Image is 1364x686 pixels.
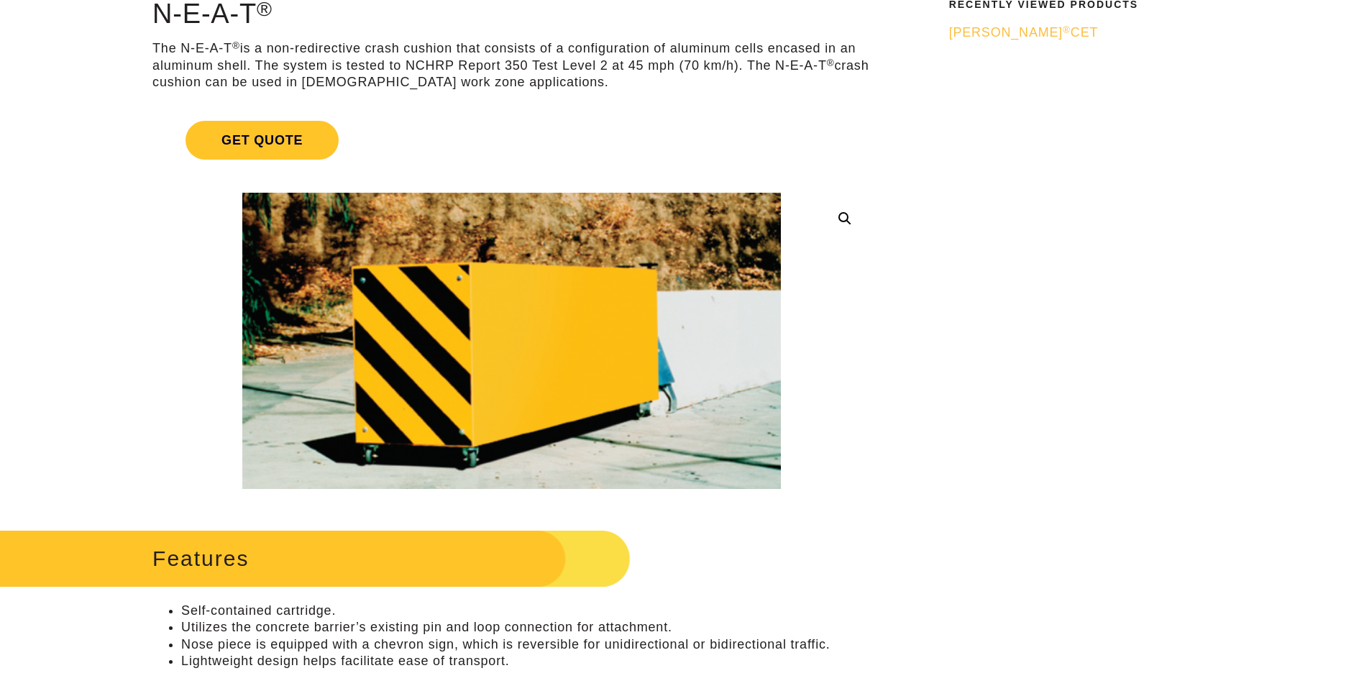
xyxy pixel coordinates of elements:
sup: ® [827,58,835,68]
sup: ® [1063,24,1071,35]
span: [PERSON_NAME] CET [949,25,1099,40]
p: The N-E-A-T is a non-redirective crash cushion that consists of a configuration of aluminum cells... [152,40,871,91]
li: Lightweight design helps facilitate ease of transport. [181,653,871,669]
li: Nose piece is equipped with a chevron sign, which is reversible for unidirectional or bidirection... [181,636,871,653]
li: Utilizes the concrete barrier’s existing pin and loop connection for attachment. [181,619,871,636]
sup: ® [232,40,240,51]
li: Self-contained cartridge. [181,603,871,619]
span: Get Quote [186,121,339,160]
a: Get Quote [152,104,871,177]
a: [PERSON_NAME]®CET [949,24,1240,41]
